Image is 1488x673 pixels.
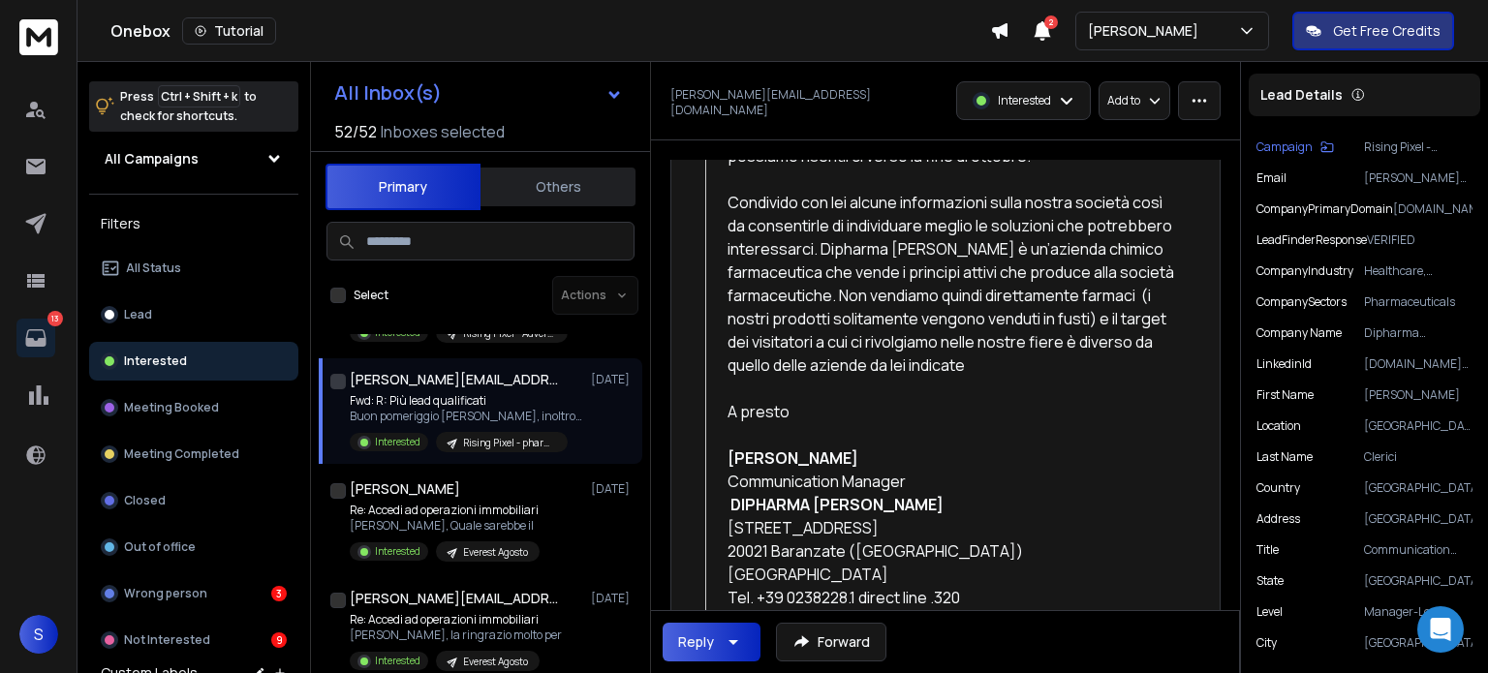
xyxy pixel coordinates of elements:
button: All Campaigns [89,139,298,178]
p: Clerici [1364,449,1472,465]
div: Onebox [110,17,990,45]
div: Open Intercom Messenger [1417,606,1464,653]
h3: Filters [89,210,298,237]
span: Ctrl + Shift + k [158,85,240,107]
p: Get Free Credits [1333,21,1441,41]
p: Rising Pixel - pharma [1364,139,1472,155]
p: linkedinId [1256,356,1312,372]
p: Manager-Level [1364,604,1472,620]
h1: [PERSON_NAME] [350,479,460,499]
p: Dipharma [PERSON_NAME] [1364,325,1472,341]
p: [GEOGRAPHIC_DATA] [1364,511,1472,527]
p: Everest Agosto [463,545,528,560]
p: city [1256,635,1277,651]
p: title [1256,542,1279,558]
div: 3 [271,586,287,601]
p: Pharmaceuticals [1364,294,1472,310]
p: Communication Manager [1364,542,1472,558]
p: Email [1256,170,1286,186]
button: Interested [89,342,298,381]
p: Closed [124,493,166,508]
p: Meeting Completed [124,446,239,462]
p: Last Name [1256,449,1313,465]
span: Communication Manager [STREET_ADDRESS] [728,471,944,538]
span: Condivido con lei alcune informazioni sulla nostra società così da consentirle di individuare meg... [728,192,1177,376]
button: All Status [89,249,298,288]
p: leadFinderResponse [1256,232,1367,248]
span: [PERSON_NAME] [728,447,858,469]
p: [DOMAIN_NAME] [1393,201,1472,217]
p: country [1256,480,1300,496]
div: 9 [271,632,287,648]
p: Wrong person [124,586,207,601]
p: [PERSON_NAME][EMAIL_ADDRESS][DOMAIN_NAME] [670,87,940,118]
p: Company Name [1256,325,1342,341]
button: Get Free Credits [1292,12,1454,50]
p: Healthcare, Pharmaceuticals, & Biotech [1364,263,1472,279]
p: [DATE] [591,591,635,606]
p: All Status [126,260,181,276]
p: First Name [1256,387,1314,403]
button: Meeting Booked [89,388,298,427]
p: [DATE] [591,372,635,387]
button: Primary [325,164,480,210]
p: [GEOGRAPHIC_DATA] [1364,573,1472,589]
p: Lead [124,307,152,322]
button: Tutorial [182,17,276,45]
p: [DATE] [591,481,635,497]
p: companyPrimaryDomain [1256,201,1393,217]
p: [PERSON_NAME][EMAIL_ADDRESS][DOMAIN_NAME] [1364,170,1472,186]
p: Interested [124,353,187,369]
button: Forward [776,623,886,661]
span: A presto [728,401,790,422]
p: [PERSON_NAME], Quale sarebbe il [350,518,540,534]
button: Reply [663,623,760,661]
span: 52 / 52 [334,120,377,143]
p: [PERSON_NAME] [1088,21,1206,41]
strong: DIPHARMA [PERSON_NAME] [730,494,944,515]
h1: [PERSON_NAME][EMAIL_ADDRESS][DOMAIN_NAME] [350,370,563,389]
button: Not Interested9 [89,621,298,659]
p: Rising Pixel - Advergames / Playable Ads [463,326,556,341]
button: Closed [89,481,298,520]
p: [DOMAIN_NAME][URL] [1364,356,1472,372]
p: level [1256,604,1283,620]
h1: [PERSON_NAME][EMAIL_ADDRESS][DOMAIN_NAME] [350,589,563,608]
button: Wrong person3 [89,574,298,613]
span: 2 [1044,15,1058,29]
p: companyIndustry [1256,263,1353,279]
div: Reply [678,632,714,652]
p: Interested [375,654,420,668]
p: companySectors [1256,294,1347,310]
p: Fwd: R: Più lead qualificati [350,393,582,409]
p: state [1256,573,1284,589]
p: Everest Agosto [463,655,528,669]
p: [PERSON_NAME], la ringrazio molto per [350,627,562,643]
button: Lead [89,295,298,334]
button: Others [480,166,635,208]
p: Not Interested [124,632,210,648]
h3: Inboxes selected [381,120,505,143]
h1: All Inbox(s) [334,83,442,103]
p: Out of office [124,539,196,555]
p: [PERSON_NAME] [1364,387,1472,403]
p: Add to [1107,93,1140,108]
p: [GEOGRAPHIC_DATA], [GEOGRAPHIC_DATA], [GEOGRAPHIC_DATA] [1364,418,1472,434]
p: address [1256,511,1300,527]
button: All Inbox(s) [319,74,638,112]
p: Interested [375,435,420,449]
p: Interested [375,544,420,559]
button: Meeting Completed [89,435,298,474]
p: Lead Details [1260,85,1343,105]
p: Press to check for shortcuts. [120,87,257,126]
button: Out of office [89,528,298,566]
p: Interested [998,93,1051,108]
button: S [19,615,58,654]
p: [GEOGRAPHIC_DATA] [1364,635,1472,651]
p: 13 [47,311,63,326]
p: location [1256,418,1301,434]
span: 20021 Baranzate ([GEOGRAPHIC_DATA]) [GEOGRAPHIC_DATA] Tel. +39 0238228.1 direct line .320 [728,540,1026,608]
p: VERIFIED [1367,232,1472,248]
